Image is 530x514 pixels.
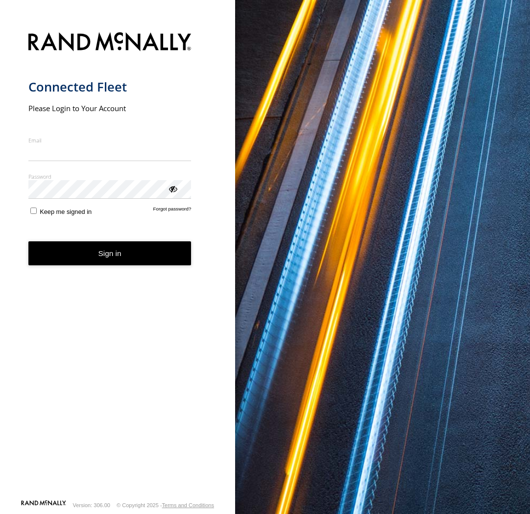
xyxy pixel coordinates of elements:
h2: Please Login to Your Account [28,103,192,113]
button: Sign in [28,241,192,265]
a: Forgot password? [153,206,192,215]
input: Keep me signed in [30,208,37,214]
div: Version: 306.00 [73,502,110,508]
span: Keep me signed in [40,208,92,215]
label: Email [28,137,192,144]
a: Visit our Website [21,500,66,510]
h1: Connected Fleet [28,79,192,95]
div: ViewPassword [168,184,177,193]
a: Terms and Conditions [162,502,214,508]
div: © Copyright 2025 - [117,502,214,508]
label: Password [28,173,192,180]
img: Rand McNally [28,30,192,55]
form: main [28,26,207,499]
